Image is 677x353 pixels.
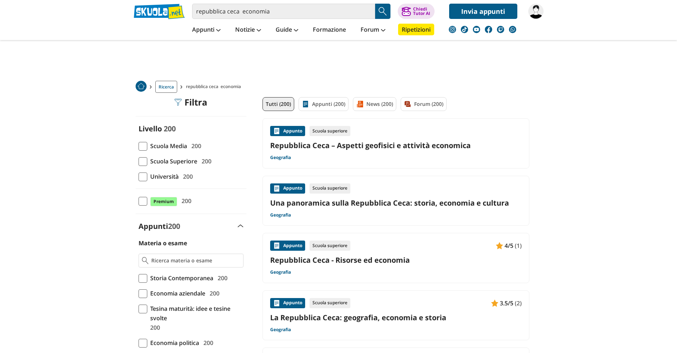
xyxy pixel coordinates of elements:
[190,24,222,37] a: Appunti
[207,289,219,298] span: 200
[270,313,522,322] a: La Repubblica Ceca: geografia, economia e storia
[273,300,280,307] img: Appunti contenuto
[509,26,516,33] img: WhatsApp
[515,241,522,250] span: (1)
[142,257,149,264] img: Ricerca materia o esame
[505,241,513,250] span: 4/5
[273,242,280,249] img: Appunti contenuto
[302,100,309,108] img: Appunti filtro contenuto
[233,24,263,37] a: Notizie
[497,26,504,33] img: twitch
[273,127,280,135] img: Appunti contenuto
[377,6,388,17] img: Cerca appunti, riassunti o versioni
[485,26,492,33] img: facebook
[299,97,349,111] a: Appunti (200)
[147,338,199,348] span: Economia politica
[164,124,176,134] span: 200
[270,241,305,251] div: Appunto
[147,156,197,166] span: Scuola Superiore
[174,99,182,106] img: Filtra filtri mobile
[274,24,300,37] a: Guide
[496,242,503,249] img: Appunti contenuto
[310,241,350,251] div: Scuola superiore
[192,4,375,19] input: Cerca appunti, riassunti o versioni
[270,269,291,275] a: Geografia
[199,156,211,166] span: 200
[449,4,517,19] a: Invia appunti
[413,7,430,16] div: Chiedi Tutor AI
[515,298,522,308] span: (2)
[147,323,160,332] span: 200
[401,97,447,111] a: Forum (200)
[136,81,147,93] a: Home
[139,239,187,247] label: Materia o esame
[147,289,205,298] span: Economia aziendale
[500,298,513,308] span: 3.5/5
[215,273,227,283] span: 200
[359,24,387,37] a: Forum
[155,81,177,93] a: Ricerca
[147,304,244,323] span: Tesina maturità: idee e tesine svolte
[180,172,193,181] span: 200
[270,298,305,308] div: Appunto
[168,221,180,231] span: 200
[270,126,305,136] div: Appunto
[461,26,468,33] img: tiktok
[270,155,291,160] a: Geografia
[473,26,480,33] img: youtube
[528,4,544,19] img: darkbarby39
[150,197,177,206] span: Premium
[238,225,244,227] img: Apri e chiudi sezione
[310,298,350,308] div: Scuola superiore
[404,100,411,108] img: Forum filtro contenuto
[311,24,348,37] a: Formazione
[147,141,187,151] span: Scuola Media
[270,255,522,265] a: Repubblica Ceca - Risorse ed economia
[147,172,179,181] span: Università
[136,81,147,92] img: Home
[449,26,456,33] img: instagram
[270,198,522,208] a: Una panoramica sulla Repubblica Ceca: storia, economia e cultura
[398,24,434,35] a: Ripetizioni
[270,327,291,333] a: Geografia
[273,185,280,192] img: Appunti contenuto
[310,183,350,194] div: Scuola superiore
[270,140,522,150] a: Repubblica Ceca – Aspetti geofisici e attività economica
[262,97,294,111] a: Tutti (200)
[174,97,207,107] div: Filtra
[188,141,201,151] span: 200
[139,124,162,134] label: Livello
[201,338,213,348] span: 200
[147,273,213,283] span: Storia Contemporanea
[270,212,291,218] a: Geografia
[310,126,350,136] div: Scuola superiore
[139,221,180,231] label: Appunti
[375,4,390,19] button: Search Button
[398,4,435,19] button: ChiediTutor AI
[151,257,240,264] input: Ricerca materia o esame
[186,81,244,93] span: repubblica ceca economia
[356,100,363,108] img: News filtro contenuto
[179,196,191,206] span: 200
[491,300,498,307] img: Appunti contenuto
[353,97,396,111] a: News (200)
[270,183,305,194] div: Appunto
